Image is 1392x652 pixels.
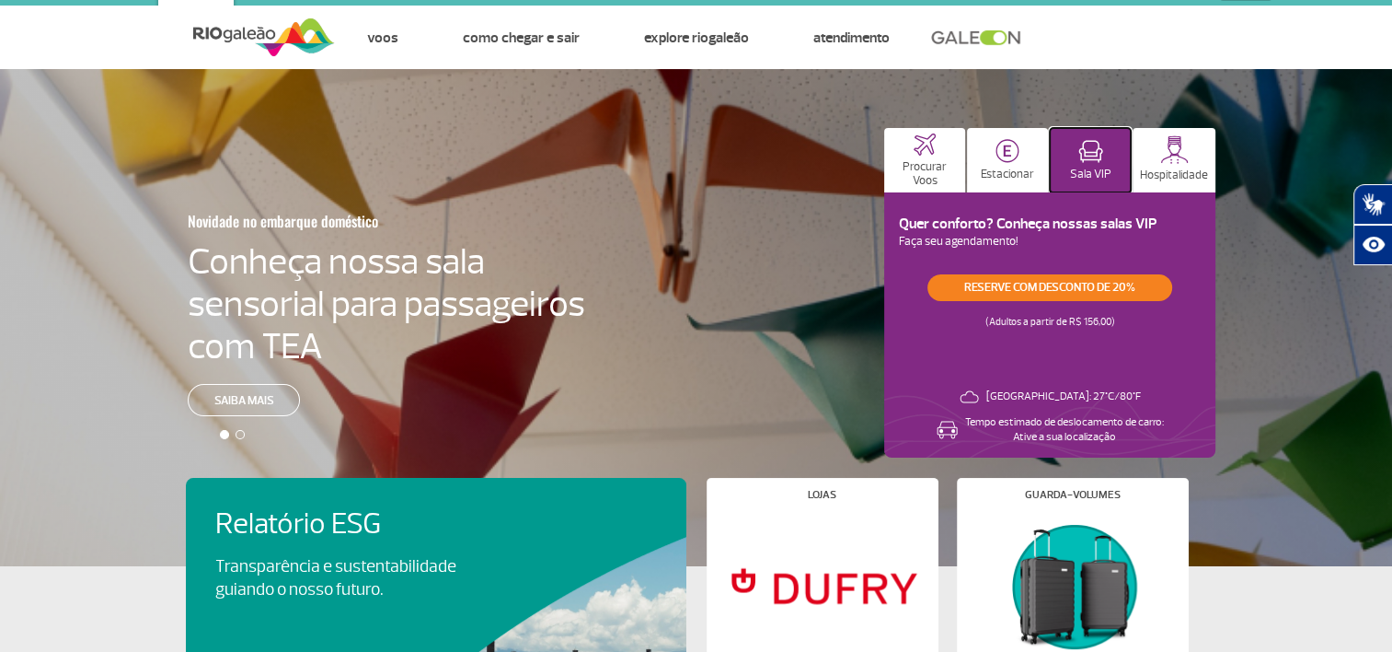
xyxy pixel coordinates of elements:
img: carParkingHome.svg [995,139,1019,163]
button: Abrir tradutor de língua de sinais. [1353,184,1392,225]
h3: Novidade no embarque doméstico [188,202,495,240]
p: Estacionar [981,168,1034,181]
p: Faça seu agendamento! [899,233,1201,251]
h4: Guarda-volumes [1025,490,1121,500]
a: Atendimento [813,29,890,47]
a: Como chegar e sair [463,29,580,47]
h3: Quer conforto? Conheça nossas salas VIP [899,215,1201,233]
a: Reserve com desconto de 20% [927,274,1172,301]
button: Abrir recursos assistivos. [1353,225,1392,265]
button: Sala VIP [1050,128,1131,192]
a: Relatório ESGTransparência e sustentabilidade guiando o nosso futuro. [215,507,657,601]
p: Procurar Voos [893,160,956,188]
p: Hospitalidade [1140,169,1208,182]
a: Voos [367,29,398,47]
p: Tempo estimado de deslocamento de carro: Ative a sua localização [965,415,1164,445]
p: Sala VIP [1070,168,1111,181]
button: Hospitalidade [1133,128,1215,192]
div: Plugin de acessibilidade da Hand Talk. [1353,184,1392,265]
button: Estacionar [967,128,1048,192]
h4: Lojas [808,490,836,500]
a: Explore RIOgaleão [644,29,749,47]
button: Procurar Voos [884,128,965,192]
img: hospitality.svg [1160,135,1189,164]
img: vipRoomActive.svg [1078,140,1103,163]
img: airplaneHome.svg [914,134,936,156]
p: [GEOGRAPHIC_DATA]: 27°C/80°F [986,390,1141,404]
h4: Relatório ESG [215,507,508,541]
a: Saiba mais [188,384,300,416]
p: Transparência e sustentabilidade guiando o nosso futuro. [215,555,477,601]
p: (Adultos a partir de R$ 156,00) [985,301,1115,331]
h4: Conheça nossa sala sensorial para passageiros com TEA [188,240,585,367]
